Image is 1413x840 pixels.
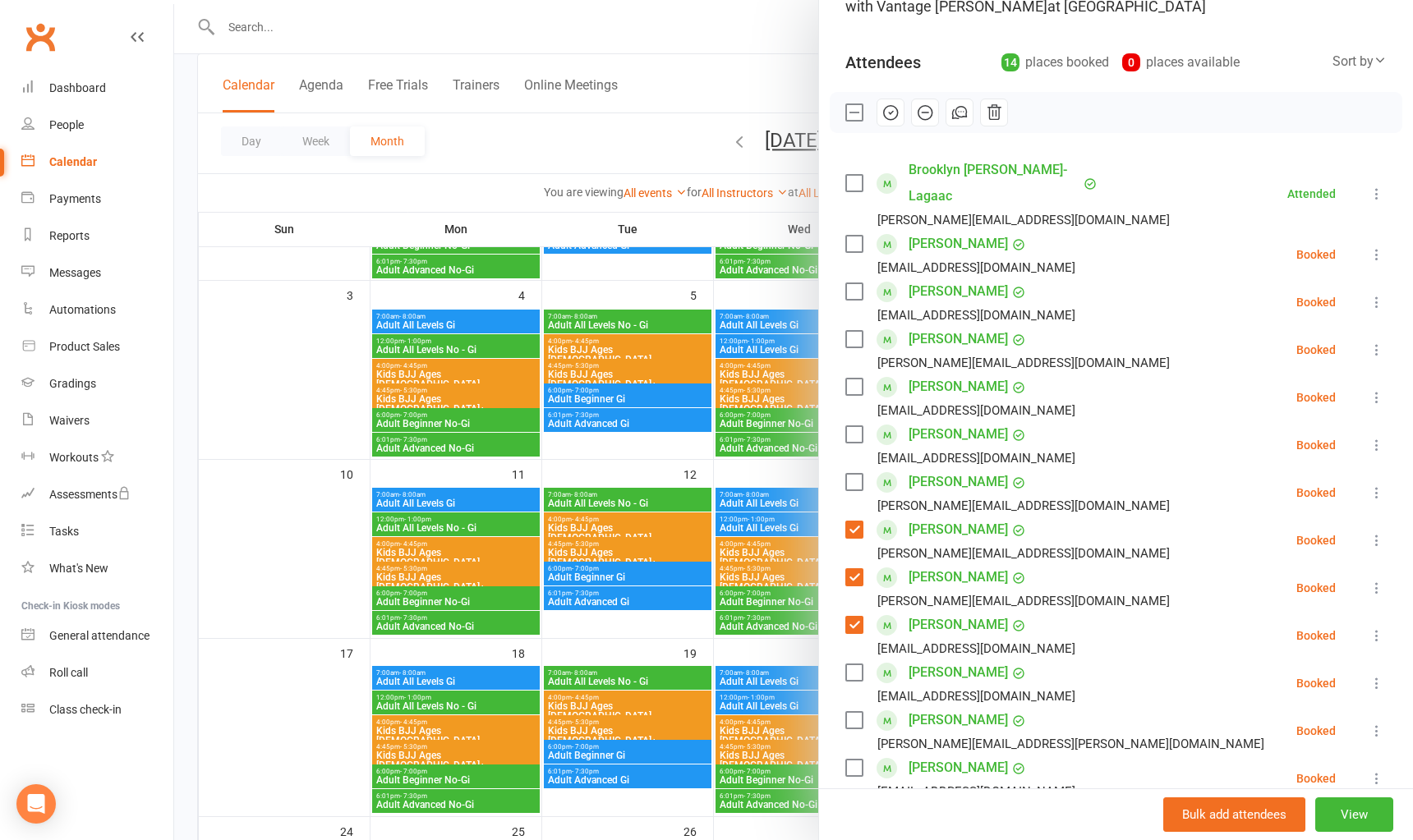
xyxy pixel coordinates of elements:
[909,326,1008,352] a: [PERSON_NAME]
[909,659,1008,686] a: [PERSON_NAME]
[21,291,173,328] a: Automations
[1296,249,1336,260] div: Booked
[1296,725,1336,737] div: Booked
[909,374,1008,400] a: [PERSON_NAME]
[1296,773,1336,784] div: Booked
[49,229,90,242] div: Reports
[21,144,173,181] a: Calendar
[21,550,173,587] a: What's New
[845,51,921,74] div: Attendees
[49,414,90,427] div: Waivers
[877,305,1075,326] div: [EMAIL_ADDRESS][DOMAIN_NAME]
[20,16,61,57] a: Clubworx
[1287,188,1336,200] div: Attended
[49,562,108,575] div: What's New
[1163,797,1305,832] button: Bulk add attendees
[1296,296,1336,308] div: Booked
[49,377,96,390] div: Gradings
[21,439,173,476] a: Workouts
[877,733,1264,755] div: [PERSON_NAME][EMAIL_ADDRESS][PERSON_NAME][DOMAIN_NAME]
[1122,53,1140,71] div: 0
[21,402,173,439] a: Waivers
[49,451,99,464] div: Workouts
[877,209,1170,231] div: [PERSON_NAME][EMAIL_ADDRESS][DOMAIN_NAME]
[21,513,173,550] a: Tasks
[909,612,1008,638] a: [PERSON_NAME]
[909,231,1008,257] a: [PERSON_NAME]
[49,118,84,131] div: People
[21,107,173,144] a: People
[909,755,1008,781] a: [PERSON_NAME]
[1296,582,1336,594] div: Booked
[49,266,101,279] div: Messages
[21,476,173,513] a: Assessments
[49,81,106,94] div: Dashboard
[909,421,1008,448] a: [PERSON_NAME]
[909,278,1008,305] a: [PERSON_NAME]
[1296,487,1336,498] div: Booked
[49,629,150,642] div: General attendance
[21,617,173,654] a: General attendance kiosk mode
[49,155,97,168] div: Calendar
[909,157,1079,209] a: Brooklyn [PERSON_NAME]-Lagaac
[49,525,79,538] div: Tasks
[877,590,1170,612] div: [PERSON_NAME][EMAIL_ADDRESS][DOMAIN_NAME]
[1332,51,1387,72] div: Sort by
[877,257,1075,278] div: [EMAIL_ADDRESS][DOMAIN_NAME]
[49,666,88,679] div: Roll call
[877,352,1170,374] div: [PERSON_NAME][EMAIL_ADDRESS][DOMAIN_NAME]
[1001,53,1019,71] div: 14
[21,654,173,691] a: Roll call
[21,70,173,107] a: Dashboard
[1296,677,1336,689] div: Booked
[909,516,1008,543] a: [PERSON_NAME]
[877,495,1170,516] div: [PERSON_NAME][EMAIL_ADDRESS][DOMAIN_NAME]
[877,400,1075,421] div: [EMAIL_ADDRESS][DOMAIN_NAME]
[1296,439,1336,451] div: Booked
[1296,630,1336,641] div: Booked
[909,469,1008,495] a: [PERSON_NAME]
[877,448,1075,469] div: [EMAIL_ADDRESS][DOMAIN_NAME]
[877,686,1075,707] div: [EMAIL_ADDRESS][DOMAIN_NAME]
[1315,797,1393,832] button: View
[21,255,173,291] a: Messages
[877,638,1075,659] div: [EMAIL_ADDRESS][DOMAIN_NAME]
[16,784,56,824] div: Open Intercom Messenger
[877,781,1075,802] div: [EMAIL_ADDRESS][DOMAIN_NAME]
[49,192,101,205] div: Payments
[49,488,131,501] div: Assessments
[49,303,116,316] div: Automations
[1001,51,1109,74] div: places booked
[909,564,1008,590] a: [PERSON_NAME]
[1296,392,1336,403] div: Booked
[1296,535,1336,546] div: Booked
[1296,344,1336,356] div: Booked
[909,707,1008,733] a: [PERSON_NAME]
[21,218,173,255] a: Reports
[49,703,122,716] div: Class check-in
[21,181,173,218] a: Payments
[1122,51,1240,74] div: places available
[49,340,120,353] div: Product Sales
[21,691,173,728] a: Class kiosk mode
[877,543,1170,564] div: [PERSON_NAME][EMAIL_ADDRESS][DOMAIN_NAME]
[21,365,173,402] a: Gradings
[21,328,173,365] a: Product Sales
